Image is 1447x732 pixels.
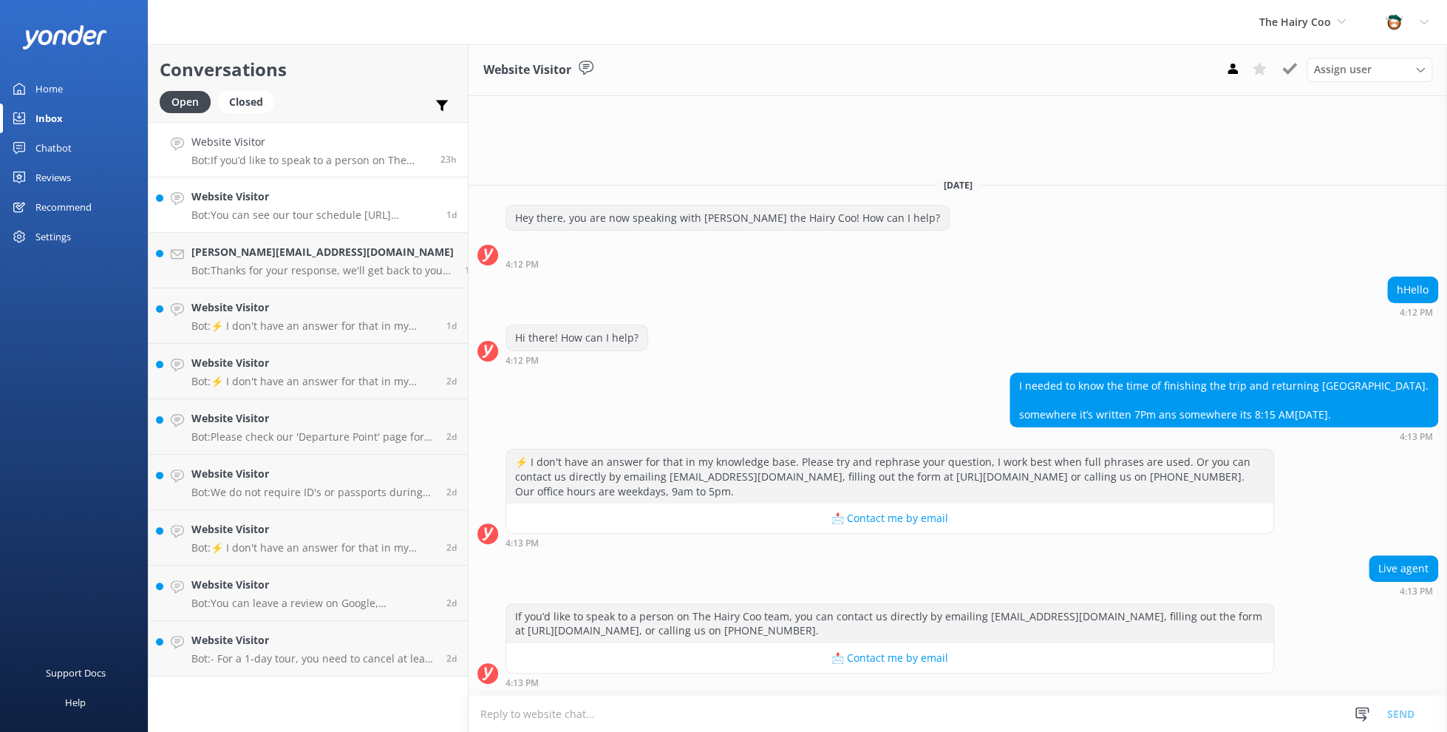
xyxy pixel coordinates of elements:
div: Live agent [1369,556,1437,581]
div: If you’d like to speak to a person on The Hairy Coo team, you can contact us directly by emailing... [506,604,1273,643]
button: 📩 Contact me by email [506,504,1273,533]
div: Sep 14 2025 04:12pm (UTC +01:00) Europe/Dublin [505,355,648,365]
p: Bot: ⚡ I don't have an answer for that in my knowledge base. Please try and rephrase your questio... [191,541,435,555]
a: Website VisitorBot:⚡ I don't have an answer for that in my knowledge base. Please try and rephras... [149,344,468,399]
p: Bot: ⚡ I don't have an answer for that in my knowledge base. Please try and rephrase your questio... [191,319,435,333]
div: hHello [1388,277,1437,302]
strong: 4:12 PM [1400,308,1433,317]
div: Hi there! How can I help? [506,325,647,350]
p: Bot: - For a 1-day tour, you need to cancel at least 24 hours in advance for a full refund. - For... [191,652,435,665]
span: Sep 13 2025 10:45am (UTC +01:00) Europe/Dublin [446,430,457,443]
h4: Website Visitor [191,521,435,538]
div: Sep 14 2025 04:13pm (UTC +01:00) Europe/Dublin [505,538,1274,548]
strong: 4:13 PM [505,679,539,688]
strong: 4:12 PM [505,260,539,269]
p: Bot: You can leave a review on Google, TripAdvisor, GetYourGuide, and Facebook. [191,597,435,610]
button: 📩 Contact me by email [506,643,1273,673]
h4: Website Visitor [191,299,435,316]
p: Bot: If you’d like to speak to a person on The Hairy Coo team, you can contact us directly by ema... [191,154,429,167]
p: Bot: We do not require ID's or passports during check-in, unless you are travelling with a small ... [191,486,435,499]
div: Hey there, you are now speaking with [PERSON_NAME] the Hairy Coo! How can I help? [506,206,949,231]
div: Home [35,74,63,104]
p: Bot: You can see our tour schedule [URL][DOMAIN_NAME]! [191,209,435,222]
h2: Conversations [160,55,457,84]
a: Website VisitorBot:- For a 1-day tour, you need to cancel at least 24 hours in advance for a full... [149,621,468,677]
p: Bot: ⚡ I don't have an answer for that in my knowledge base. Please try and rephrase your questio... [191,375,435,388]
strong: 4:13 PM [1400,587,1433,596]
div: Sep 14 2025 04:13pm (UTC +01:00) Europe/Dublin [1369,586,1438,596]
span: The Hairy Coo [1259,15,1331,29]
strong: 4:13 PM [505,539,539,548]
strong: 4:13 PM [1400,433,1433,441]
div: I needed to know the time of finishing the trip and returning [GEOGRAPHIC_DATA]. somewhere it’s w... [1010,373,1437,427]
h3: Website Visitor [483,61,571,80]
div: Sep 14 2025 04:12pm (UTC +01:00) Europe/Dublin [505,259,950,269]
span: Sep 14 2025 04:13pm (UTC +01:00) Europe/Dublin [440,153,457,166]
a: Closed [218,93,282,109]
h4: [PERSON_NAME][EMAIL_ADDRESS][DOMAIN_NAME] [191,244,454,260]
div: Open [160,91,211,113]
a: [PERSON_NAME][EMAIL_ADDRESS][DOMAIN_NAME]Bot:Thanks for your response, we'll get back to you as s... [149,233,468,288]
div: Closed [218,91,274,113]
h4: Website Visitor [191,410,435,427]
span: Sep 12 2025 10:30pm (UTC +01:00) Europe/Dublin [446,541,457,554]
a: Website VisitorBot:If you’d like to speak to a person on The Hairy Coo team, you can contact us d... [149,122,468,177]
span: Sep 12 2025 08:15pm (UTC +01:00) Europe/Dublin [446,652,457,665]
h4: Website Visitor [191,577,435,593]
a: Website VisitorBot:⚡ I don't have an answer for that in my knowledge base. Please try and rephras... [149,288,468,344]
span: Sep 12 2025 09:41pm (UTC +01:00) Europe/Dublin [446,597,457,609]
span: Sep 13 2025 03:20pm (UTC +01:00) Europe/Dublin [446,375,457,387]
img: 457-1738239164.png [1383,11,1405,33]
img: yonder-white-logo.png [22,25,107,50]
div: Assign User [1307,58,1432,81]
div: Settings [35,222,71,251]
h4: Website Visitor [191,189,435,205]
span: [DATE] [935,179,981,192]
div: Sep 14 2025 04:13pm (UTC +01:00) Europe/Dublin [505,677,1274,688]
strong: 4:12 PM [505,356,539,365]
span: Sep 12 2025 10:33pm (UTC +01:00) Europe/Dublin [446,486,457,498]
div: Support Docs [46,658,106,688]
span: Sep 13 2025 09:45pm (UTC +01:00) Europe/Dublin [446,319,457,332]
div: Reviews [35,163,71,192]
a: Website VisitorBot:You can leave a review on Google, TripAdvisor, GetYourGuide, and Facebook.2d [149,566,468,621]
div: Recommend [35,192,92,222]
a: Website VisitorBot:You can see our tour schedule [URL][DOMAIN_NAME]!1d [149,177,468,233]
h4: Website Visitor [191,632,435,648]
div: Inbox [35,104,63,133]
span: Sep 14 2025 01:47pm (UTC +01:00) Europe/Dublin [446,209,457,221]
div: Sep 14 2025 04:13pm (UTC +01:00) Europe/Dublin [1010,431,1438,441]
a: Website VisitorBot:Please check our 'Departure Point' page for the departure point at [URL][DOMAI... [149,399,468,455]
h4: Website Visitor [191,355,435,371]
h4: Website Visitor [191,466,435,482]
h4: Website Visitor [191,134,429,150]
p: Bot: Please check our 'Departure Point' page for the departure point at [URL][DOMAIN_NAME]. Pleas... [191,430,435,444]
a: Website VisitorBot:⚡ I don't have an answer for that in my knowledge base. Please try and rephras... [149,510,468,566]
div: Sep 14 2025 04:12pm (UTC +01:00) Europe/Dublin [1387,307,1438,317]
a: Website VisitorBot:We do not require ID's or passports during check-in, unless you are travelling... [149,455,468,510]
div: Help [65,688,86,717]
div: ⚡ I don't have an answer for that in my knowledge base. Please try and rephrase your question, I ... [506,450,1273,504]
span: Assign user [1314,61,1372,78]
a: Open [160,93,218,109]
div: Chatbot [35,133,72,163]
p: Bot: Thanks for your response, we'll get back to you as soon as we can during opening hours. [191,264,454,277]
span: Sep 14 2025 11:45am (UTC +01:00) Europe/Dublin [465,264,475,277]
